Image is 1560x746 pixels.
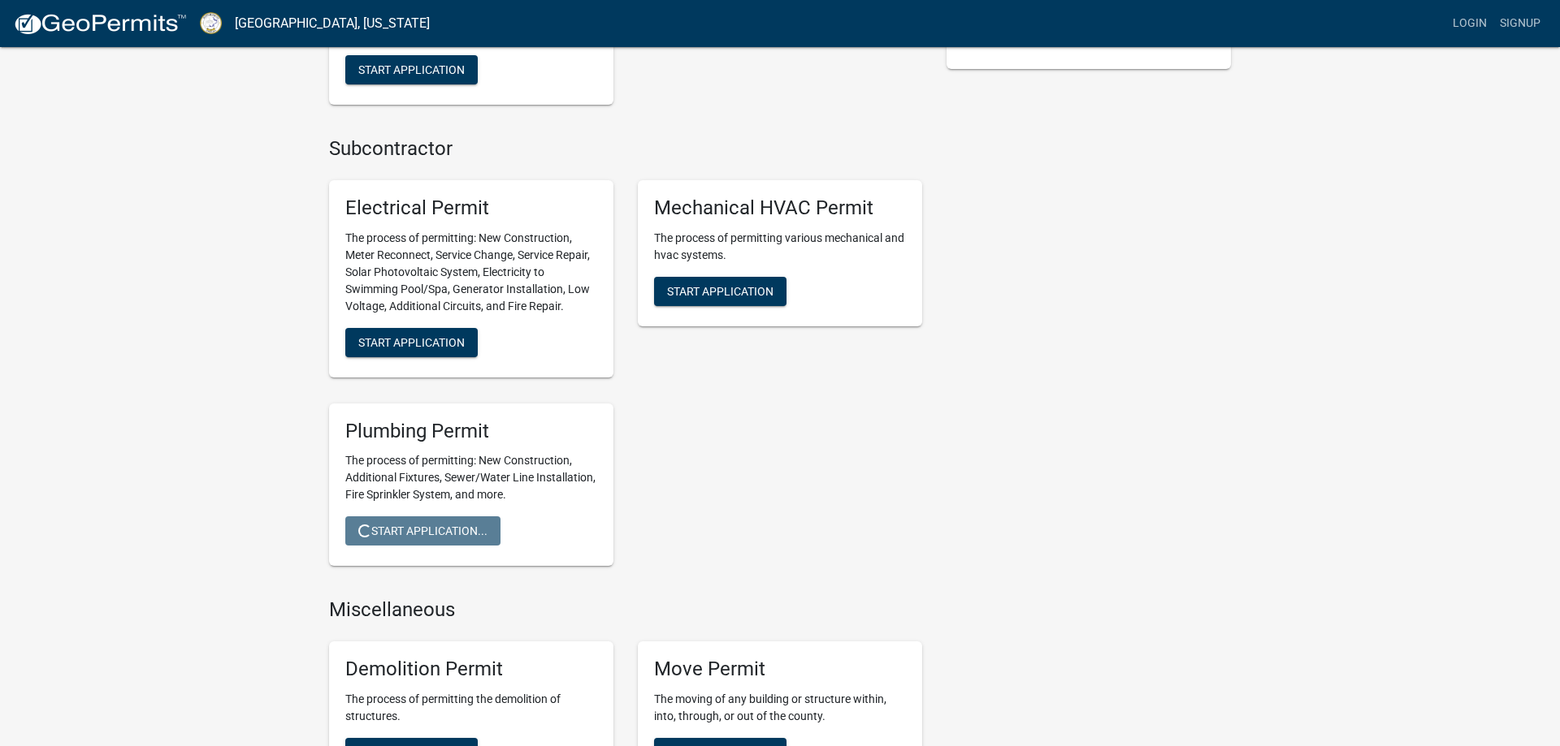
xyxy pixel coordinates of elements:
[358,63,465,75] span: Start Application
[654,658,906,681] h5: Move Permit
[345,196,597,220] h5: Electrical Permit
[345,516,500,545] button: Start Application...
[329,137,922,161] h4: Subcontractor
[358,335,465,348] span: Start Application
[345,658,597,681] h5: Demolition Permit
[345,452,597,503] p: The process of permitting: New Construction, Additional Fixtures, Sewer/Water Line Installation, ...
[345,55,478,84] button: Start Application
[654,277,786,306] button: Start Application
[667,284,773,297] span: Start Application
[345,691,597,725] p: The process of permitting the demolition of structures.
[654,196,906,220] h5: Mechanical HVAC Permit
[1446,8,1493,39] a: Login
[345,328,478,357] button: Start Application
[329,598,922,622] h4: Miscellaneous
[235,10,430,37] a: [GEOGRAPHIC_DATA], [US_STATE]
[1493,8,1547,39] a: Signup
[345,230,597,315] p: The process of permitting: New Construction, Meter Reconnect, Service Change, Service Repair, Sol...
[654,230,906,264] p: The process of permitting various mechanical and hvac systems.
[345,420,597,443] h5: Plumbing Permit
[358,524,487,537] span: Start Application...
[654,691,906,725] p: The moving of any building or structure within, into, through, or out of the county.
[200,12,222,34] img: Putnam County, Georgia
